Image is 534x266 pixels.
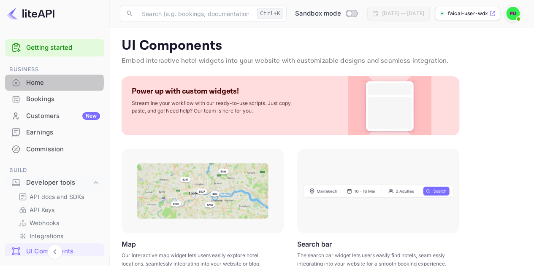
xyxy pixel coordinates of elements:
p: faical-user-wdx1n.nuit... [448,10,488,17]
div: [DATE] — [DATE] [382,10,424,17]
a: Getting started [26,43,100,53]
div: Developer tools [5,175,104,190]
button: Collapse navigation [47,244,62,259]
div: Switch to Production mode [292,9,361,19]
div: UI Components [5,243,104,260]
p: Map [122,240,136,248]
img: LiteAPI logo [7,7,54,20]
a: Commission [5,141,104,157]
div: Getting started [5,39,104,56]
div: Webhooks [15,217,101,229]
p: Webhooks [30,218,59,227]
div: Bookings [26,94,100,104]
span: Build [5,166,104,175]
a: API Keys [19,205,98,214]
a: UI Components [5,243,104,259]
span: Sandbox mode [295,9,341,19]
div: Earnings [5,124,104,141]
div: Earnings [26,128,100,137]
img: Custom Widget PNG [355,76,424,135]
div: Integrations [15,230,101,242]
div: Developer tools [26,178,92,188]
div: Commission [26,145,100,154]
div: Home [26,78,100,88]
a: Home [5,75,104,90]
div: Ctrl+K [257,8,283,19]
p: API docs and SDKs [30,192,84,201]
div: API docs and SDKs [15,191,101,203]
a: Earnings [5,124,104,140]
span: Business [5,65,104,74]
a: API docs and SDKs [19,192,98,201]
a: CustomersNew [5,108,104,124]
div: Commission [5,141,104,158]
div: Bookings [5,91,104,107]
a: Bookings [5,91,104,107]
a: Webhooks [19,218,98,227]
p: Search bar [297,240,332,248]
p: Power up with custom widgets! [132,86,239,96]
img: Search Frame [303,184,453,198]
div: UI Components [26,247,100,256]
input: Search (e.g. bookings, documentation) [137,5,254,22]
img: FAICAL User [506,7,520,20]
div: Customers [26,111,100,121]
p: Embed interactive hotel widgets into your website with customizable designs and seamless integrat... [122,56,522,66]
p: Streamline your workflow with our ready-to-use scripts. Just copy, paste, and go! Need help? Our ... [132,99,301,115]
p: UI Components [122,38,522,54]
div: New [82,112,100,120]
img: Map Frame [137,163,268,219]
a: Integrations [19,231,98,240]
div: Home [5,75,104,91]
div: API Keys [15,204,101,216]
p: API Keys [30,205,54,214]
p: Integrations [30,231,63,240]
